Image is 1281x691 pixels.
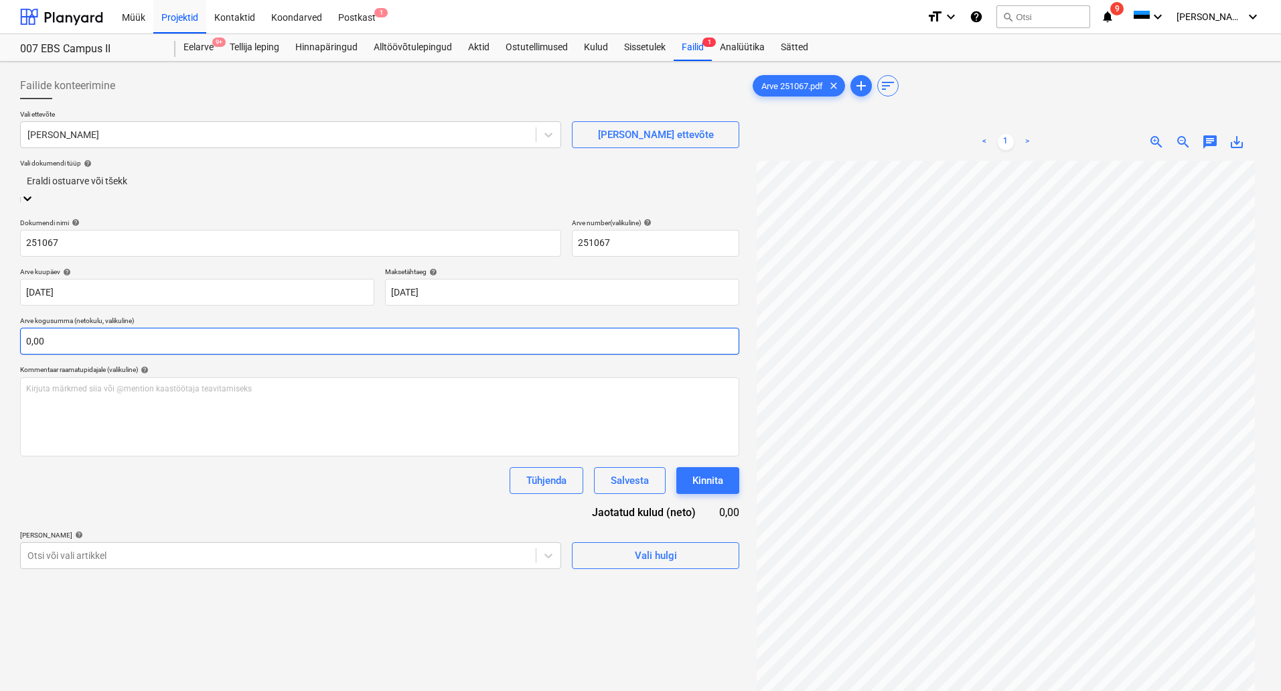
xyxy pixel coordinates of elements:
div: Tühjenda [526,472,567,489]
input: Arve kuupäeva pole määratud. [20,279,374,306]
div: Kinnita [692,472,723,489]
a: Page 1 is your current page [998,134,1014,150]
div: Failid [674,34,712,61]
span: help [72,531,83,539]
i: keyboard_arrow_down [1245,9,1261,25]
i: Abikeskus [970,9,983,25]
input: Arve number [572,230,739,257]
span: 1 [702,38,716,47]
div: 0,00 [717,505,739,520]
i: keyboard_arrow_down [1150,9,1166,25]
input: Dokumendi nimi [20,230,561,257]
a: Ostutellimused [498,34,576,61]
div: Jaotatud kulud (neto) [565,505,717,520]
span: add [853,78,869,94]
div: Vali dokumendi tüüp [20,159,739,168]
div: [PERSON_NAME] ettevõte [598,126,714,143]
span: save_alt [1229,134,1245,150]
button: Salvesta [594,467,666,494]
p: Arve kogusumma (netokulu, valikuline) [20,316,739,328]
a: Eelarve9+ [175,34,222,61]
div: Salvesta [611,472,649,489]
div: [PERSON_NAME] [20,531,561,540]
span: 1 [374,8,388,17]
div: Arve 251067.pdf [753,75,845,97]
span: sort [880,78,896,94]
span: help [81,160,92,168]
button: Vali hulgi [572,542,739,569]
i: format_size [927,9,943,25]
input: Tähtaega pole määratud [385,279,739,306]
span: help [427,268,437,276]
a: Kulud [576,34,616,61]
span: help [69,218,80,227]
a: Next page [1019,134,1035,150]
span: zoom_in [1148,134,1164,150]
a: Analüütika [712,34,773,61]
button: Tühjenda [510,467,583,494]
span: [PERSON_NAME] [1177,11,1244,22]
a: Hinnapäringud [287,34,366,61]
i: keyboard_arrow_down [943,9,959,25]
span: search [1002,11,1013,22]
a: Sissetulek [616,34,674,61]
a: Previous page [976,134,992,150]
i: notifications [1101,9,1114,25]
div: Kommentaar raamatupidajale (valikuline) [20,365,739,374]
a: Sätted [773,34,816,61]
span: 9 [1110,2,1124,15]
span: zoom_out [1175,134,1191,150]
a: Tellija leping [222,34,287,61]
span: help [641,218,652,227]
iframe: Chat Widget [1214,627,1281,691]
div: 007 EBS Campus II [20,42,159,56]
div: Eelarve [175,34,222,61]
div: Vali hulgi [635,547,677,564]
a: Failid1 [674,34,712,61]
div: Arve kuupäev [20,267,374,276]
div: Arve number (valikuline) [572,218,739,227]
span: help [60,268,71,276]
button: [PERSON_NAME] ettevõte [572,121,739,148]
span: clear [826,78,842,94]
span: 9+ [212,38,226,47]
button: Kinnita [676,467,739,494]
a: Alltöövõtulepingud [366,34,460,61]
span: Failide konteerimine [20,78,115,94]
span: help [138,366,149,374]
a: Aktid [460,34,498,61]
span: Arve 251067.pdf [753,81,831,91]
div: Maksetähtaeg [385,267,739,276]
p: Vali ettevõte [20,110,561,121]
button: Otsi [996,5,1090,28]
span: chat [1202,134,1218,150]
div: Dokumendi nimi [20,218,561,227]
input: Arve kogusumma (netokulu, valikuline) [20,328,739,355]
